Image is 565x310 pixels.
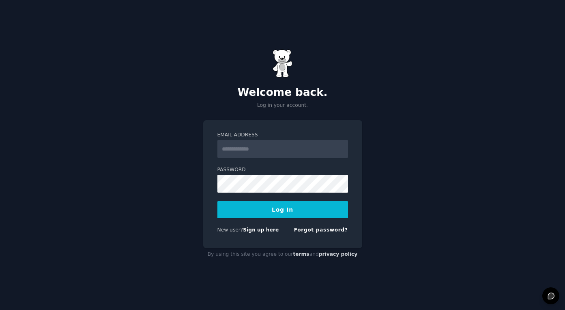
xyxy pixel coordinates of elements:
[203,102,362,109] p: Log in your account.
[294,227,348,233] a: Forgot password?
[203,248,362,261] div: By using this site you agree to our and
[217,132,348,139] label: Email Address
[273,49,293,78] img: Gummy Bear
[243,227,279,233] a: Sign up here
[203,86,362,99] h2: Welcome back.
[293,251,309,257] a: terms
[217,201,348,218] button: Log In
[319,251,358,257] a: privacy policy
[217,227,243,233] span: New user?
[217,166,348,174] label: Password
